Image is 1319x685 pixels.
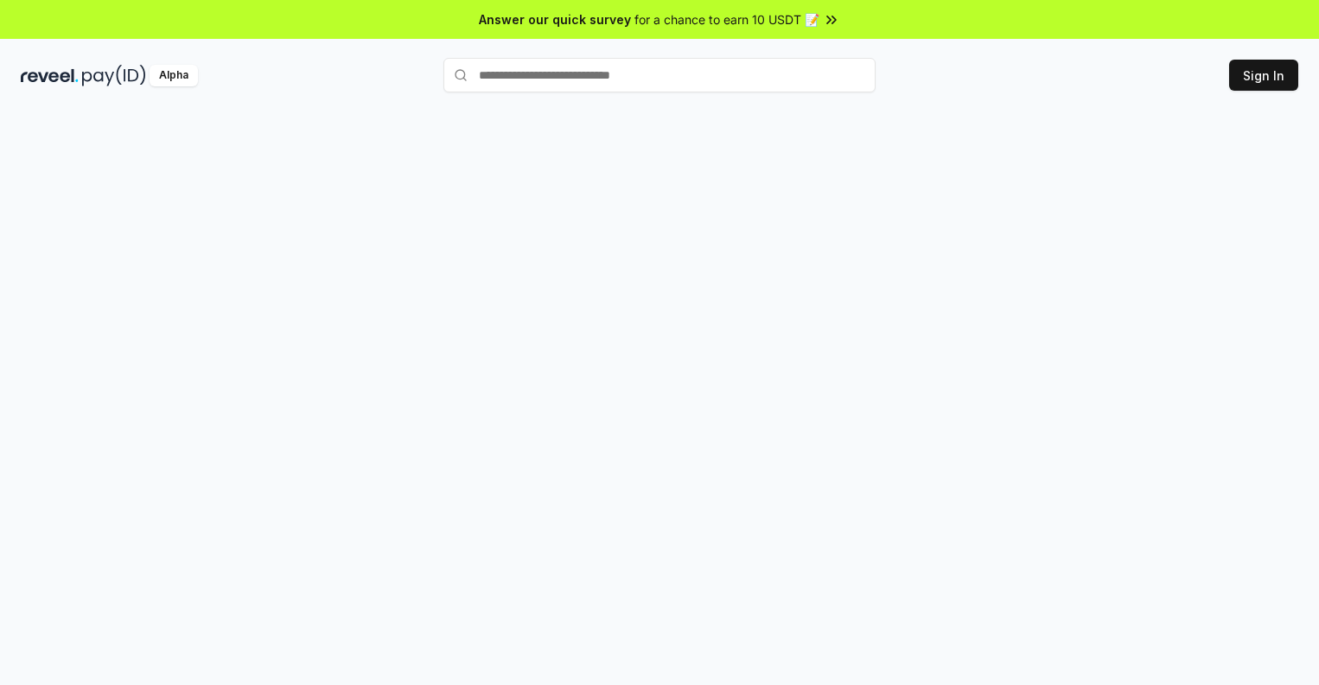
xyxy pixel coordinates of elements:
[634,10,819,29] span: for a chance to earn 10 USDT 📝
[82,65,146,86] img: pay_id
[479,10,631,29] span: Answer our quick survey
[150,65,198,86] div: Alpha
[1229,60,1298,91] button: Sign In
[21,65,79,86] img: reveel_dark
